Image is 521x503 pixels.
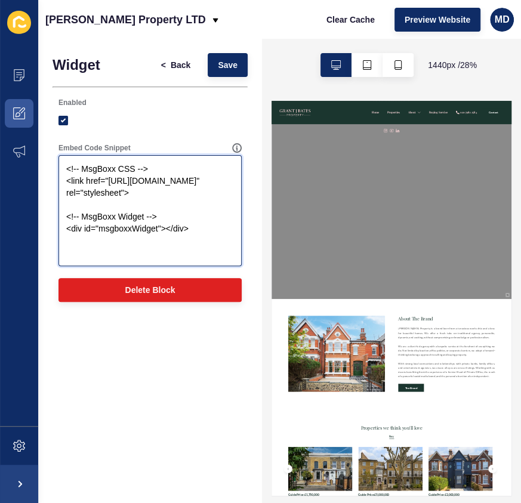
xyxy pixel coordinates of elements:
[24,6,143,78] img: Company logo
[414,35,460,49] a: Properties
[489,35,516,49] a: About
[208,53,248,77] button: Save
[218,59,238,71] span: Save
[58,278,242,302] button: Delete Block
[495,14,510,26] span: MD
[53,57,100,73] h1: Widget
[151,53,201,77] button: <Back
[161,59,166,71] span: <
[58,143,131,153] label: Embed Code Snippet
[316,8,385,32] button: Clear Cache
[326,14,375,26] span: Clear Cache
[45,5,206,35] p: [PERSON_NAME] Property LTD
[60,157,240,264] textarea: <!-- MsgBoxx CSS --> <link href="[URL][DOMAIN_NAME]" rel="stylesheet"> <!-- MsgBoxx Widget --> <d...
[125,284,175,296] span: Delete Block
[171,59,190,71] span: Back
[428,59,477,71] span: 1440 px / 28 %
[394,8,480,32] button: Preview Website
[58,98,87,107] label: Enabled
[359,35,386,49] a: Home
[405,14,470,26] span: Preview Website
